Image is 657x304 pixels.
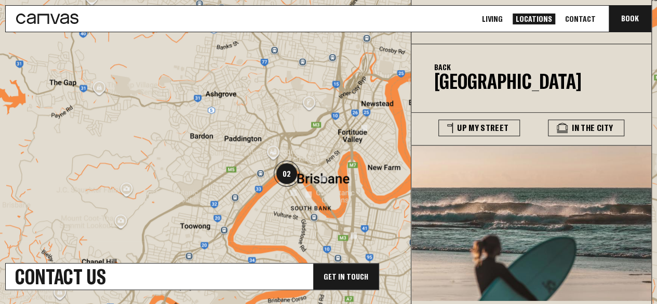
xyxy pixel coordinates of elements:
[411,140,652,301] img: 185c477452cff58b1f023885e11cda7acde032e2-1800x1200.jpg
[513,14,555,24] a: Locations
[5,263,379,290] a: Contact UsGet In Touch
[434,63,451,71] button: Back
[479,14,506,24] a: Living
[274,161,300,187] div: 02
[609,6,651,32] button: Book
[562,14,599,24] a: Contact
[438,120,520,136] button: Up My Street
[548,120,624,136] button: In The City
[313,263,379,289] div: Get In Touch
